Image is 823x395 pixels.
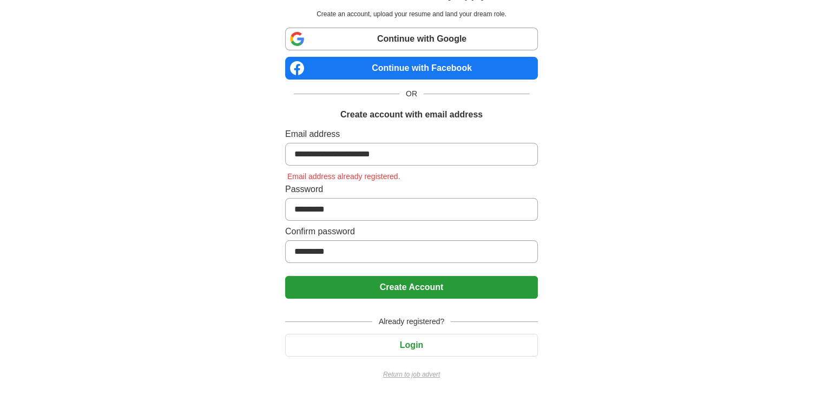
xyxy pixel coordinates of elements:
label: Confirm password [285,225,538,238]
button: Create Account [285,276,538,299]
a: Login [285,340,538,350]
a: Continue with Facebook [285,57,538,80]
span: OR [399,88,424,100]
h1: Create account with email address [340,108,483,121]
a: Continue with Google [285,28,538,50]
button: Login [285,334,538,357]
p: Create an account, upload your resume and land your dream role. [287,9,536,19]
span: Already registered? [372,316,451,327]
span: Email address already registered. [285,172,403,181]
a: Return to job advert [285,370,538,379]
label: Email address [285,128,538,141]
label: Password [285,183,538,196]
